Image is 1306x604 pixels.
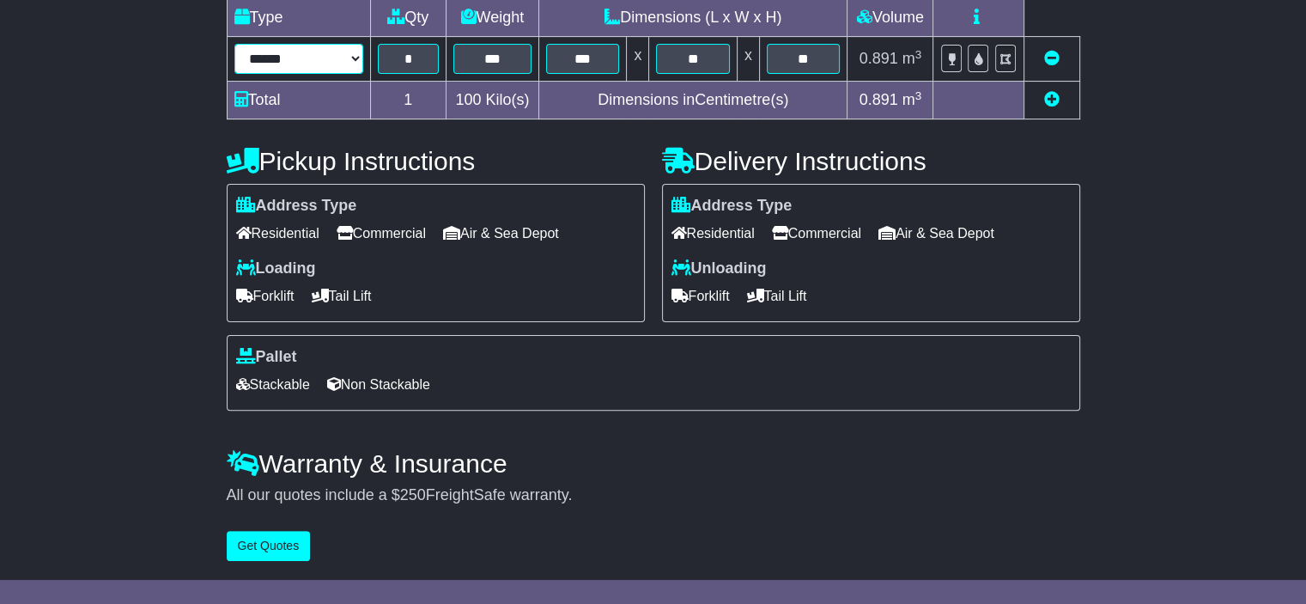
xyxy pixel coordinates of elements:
span: 0.891 [860,91,898,108]
a: Remove this item [1044,50,1060,67]
h4: Delivery Instructions [662,147,1080,175]
td: Kilo(s) [446,82,538,119]
h4: Warranty & Insurance [227,449,1080,478]
span: Non Stackable [327,371,430,398]
span: Commercial [772,220,861,247]
sup: 3 [915,48,922,61]
td: Total [227,82,370,119]
span: Stackable [236,371,310,398]
h4: Pickup Instructions [227,147,645,175]
label: Unloading [671,259,767,278]
span: Commercial [337,220,426,247]
button: Get Quotes [227,531,311,561]
td: Dimensions in Centimetre(s) [538,82,847,119]
span: Air & Sea Depot [878,220,994,247]
span: Air & Sea Depot [443,220,559,247]
span: Tail Lift [312,283,372,309]
div: All our quotes include a $ FreightSafe warranty. [227,486,1080,505]
span: Residential [236,220,319,247]
span: m [902,91,922,108]
span: 100 [455,91,481,108]
span: 0.891 [860,50,898,67]
sup: 3 [915,89,922,102]
label: Address Type [236,197,357,216]
span: Forklift [671,283,730,309]
label: Pallet [236,348,297,367]
td: 1 [370,82,446,119]
span: Forklift [236,283,295,309]
td: x [627,37,649,82]
span: Tail Lift [747,283,807,309]
span: m [902,50,922,67]
label: Address Type [671,197,793,216]
a: Add new item [1044,91,1060,108]
span: 250 [400,486,426,503]
span: Residential [671,220,755,247]
label: Loading [236,259,316,278]
td: x [737,37,759,82]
